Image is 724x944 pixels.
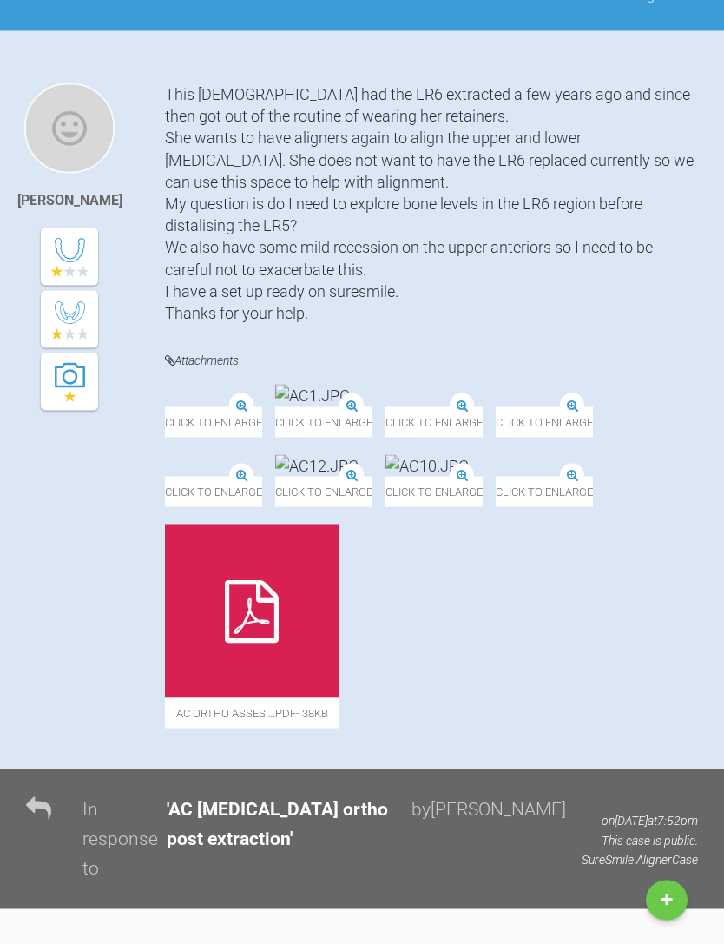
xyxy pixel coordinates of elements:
[582,811,698,830] p: on [DATE] at 7:52pm
[582,831,698,850] p: This case is public.
[582,850,698,869] p: SureSmile Aligner Case
[275,385,350,406] img: AC1.JPG
[165,477,262,507] span: Click to enlarge
[275,477,372,507] span: Click to enlarge
[165,350,698,372] h4: Attachments
[385,455,469,477] img: AC10.JPG
[496,477,593,507] span: Click to enlarge
[165,698,339,729] span: AC ortho asses….pdf - 38KB
[17,189,122,212] div: [PERSON_NAME]
[275,455,359,477] img: AC12.JPG
[165,83,698,324] div: This [DEMOGRAPHIC_DATA] had the LR6 extracted a few years ago and since then got out of the routi...
[646,881,688,921] a: New Case
[82,795,162,883] div: In response to
[411,795,566,883] div: by [PERSON_NAME]
[385,407,483,438] span: Click to enlarge
[275,407,372,438] span: Click to enlarge
[165,407,262,438] span: Click to enlarge
[24,83,115,174] img: Sally Davies
[496,407,593,438] span: Click to enlarge
[385,477,483,507] span: Click to enlarge
[167,795,407,883] div: ' AC [MEDICAL_DATA] ortho post extraction '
